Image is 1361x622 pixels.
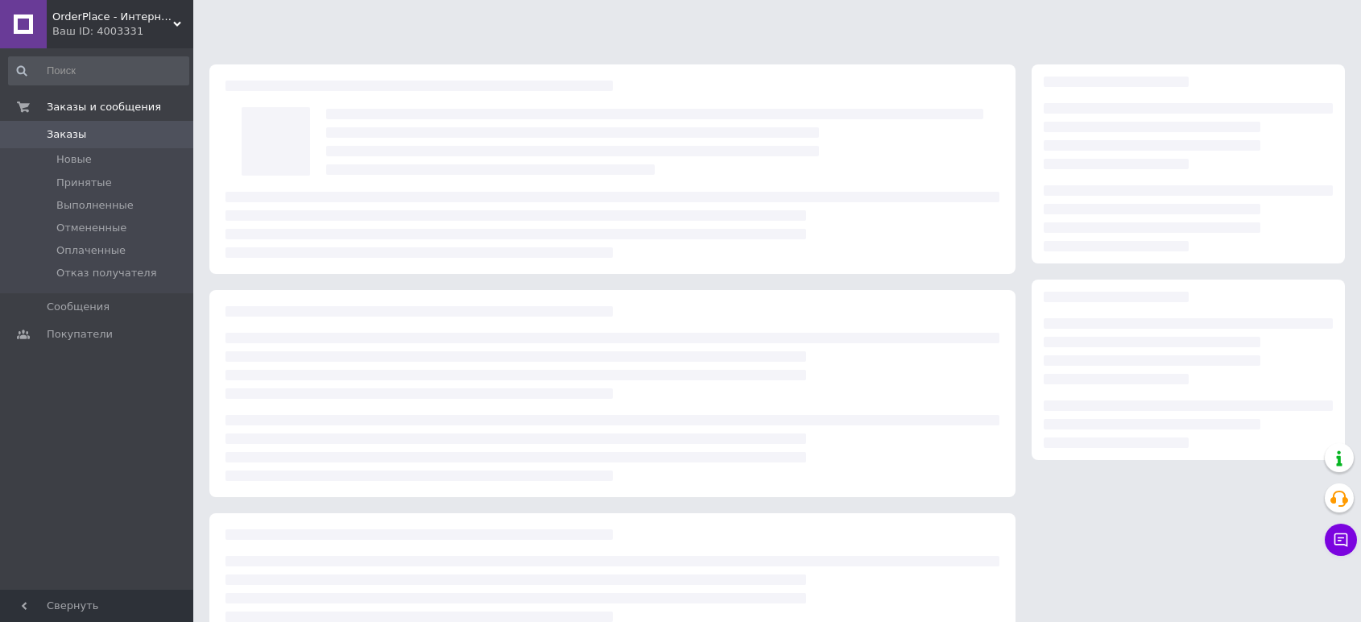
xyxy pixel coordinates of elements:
[52,10,173,24] span: OrderPlace - Интернет-магазин товаров для дома
[47,100,161,114] span: Заказы и сообщения
[56,176,112,190] span: Принятые
[1325,524,1357,556] button: Чат с покупателем
[52,24,193,39] div: Ваш ID: 4003331
[47,327,113,342] span: Покупатели
[56,152,92,167] span: Новые
[56,221,126,235] span: Отмененные
[56,266,156,280] span: Отказ получателя
[8,56,189,85] input: Поиск
[47,127,86,142] span: Заказы
[47,300,110,314] span: Сообщения
[56,198,134,213] span: Выполненные
[56,243,126,258] span: Оплаченные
